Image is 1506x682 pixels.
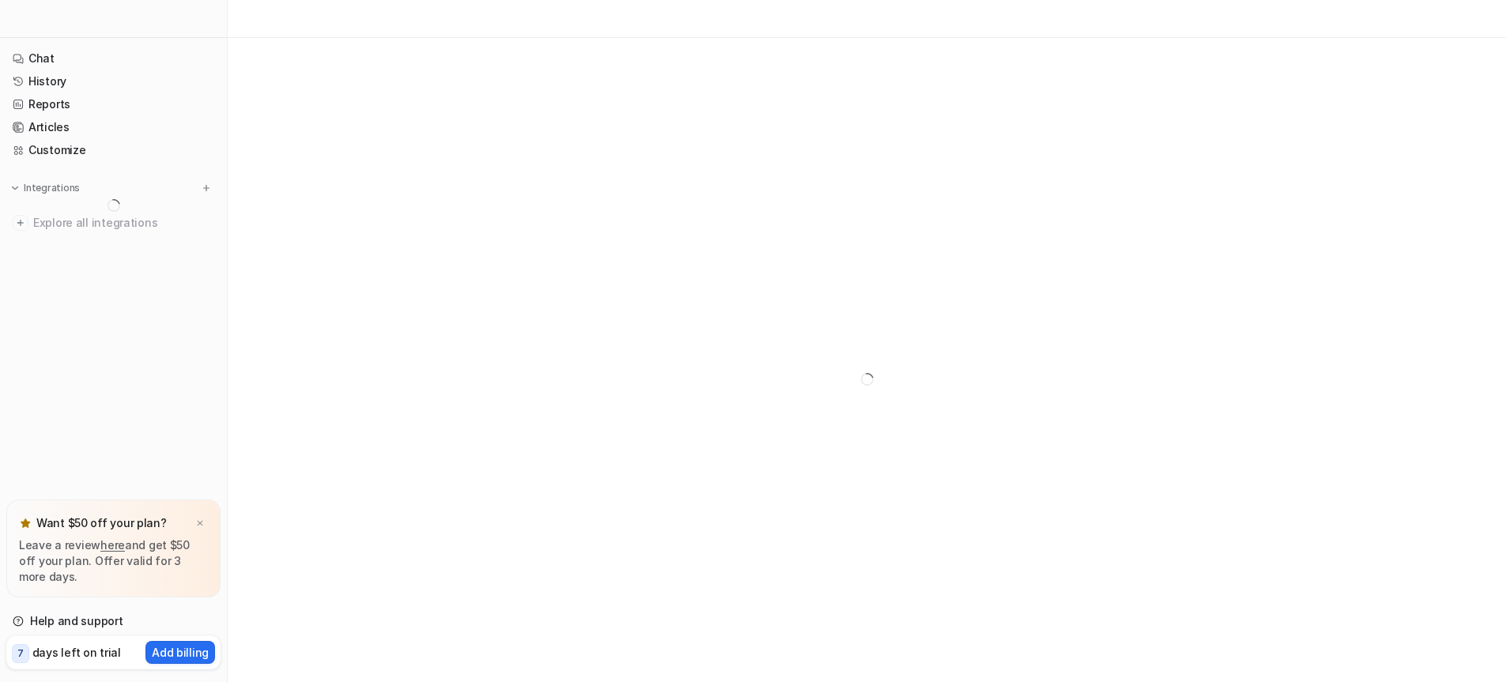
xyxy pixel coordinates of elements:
a: Help and support [6,610,221,632]
p: Want $50 off your plan? [36,515,167,531]
a: History [6,70,221,92]
a: here [100,538,125,552]
button: Add billing [145,641,215,664]
span: Explore all integrations [33,210,214,235]
p: Leave a review and get $50 off your plan. Offer valid for 3 more days. [19,537,208,585]
p: 7 [17,646,24,661]
img: menu_add.svg [201,183,212,194]
a: Reports [6,93,221,115]
a: Customize [6,139,221,161]
img: expand menu [9,183,21,194]
a: Explore all integrations [6,212,221,234]
img: star [19,517,32,529]
p: Integrations [24,182,80,194]
a: Articles [6,116,221,138]
button: Integrations [6,180,85,196]
p: Add billing [152,644,209,661]
img: explore all integrations [13,215,28,231]
a: Chat [6,47,221,70]
p: days left on trial [32,644,121,661]
img: x [195,518,205,529]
